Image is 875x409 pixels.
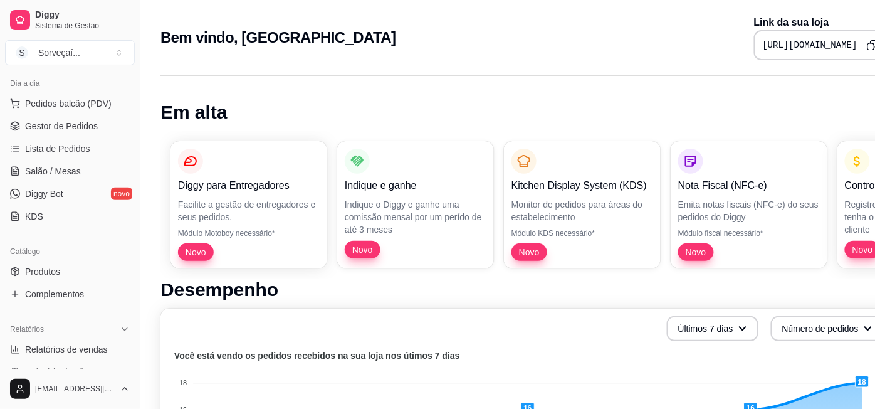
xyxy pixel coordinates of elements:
tspan: 18 [179,380,187,387]
a: Complementos [5,284,135,304]
span: S [16,46,28,59]
span: Novo [347,243,378,256]
div: Sorveçaí ... [38,46,80,59]
span: [EMAIL_ADDRESS][DOMAIN_NAME] [35,384,115,394]
div: Dia a dia [5,73,135,93]
span: Pedidos balcão (PDV) [25,97,112,110]
button: Select a team [5,40,135,65]
a: Salão / Mesas [5,161,135,181]
a: Relatórios de vendas [5,339,135,359]
h2: Bem vindo, [GEOGRAPHIC_DATA] [160,28,396,48]
p: Módulo KDS necessário* [511,228,653,238]
p: Monitor de pedidos para áreas do estabelecimento [511,198,653,223]
button: Últimos 7 dias [667,316,758,341]
a: Lista de Pedidos [5,139,135,159]
span: Diggy Bot [25,188,63,200]
span: Gestor de Pedidos [25,120,98,132]
button: [EMAIL_ADDRESS][DOMAIN_NAME] [5,374,135,404]
button: Pedidos balcão (PDV) [5,93,135,114]
p: Facilite a gestão de entregadores e seus pedidos. [178,198,320,223]
pre: [URL][DOMAIN_NAME] [763,39,857,51]
span: Novo [514,246,545,258]
p: Diggy para Entregadores [178,178,320,193]
p: Kitchen Display System (KDS) [511,178,653,193]
p: Indique o Diggy e ganhe uma comissão mensal por um perído de até 3 meses [345,198,486,236]
span: Novo [181,246,211,258]
span: Complementos [25,288,84,300]
p: Módulo fiscal necessário* [678,228,820,238]
button: Nota Fiscal (NFC-e)Emita notas fiscais (NFC-e) do seus pedidos do DiggyMódulo fiscal necessário*Novo [671,141,827,268]
a: Produtos [5,262,135,282]
span: Relatórios de vendas [25,343,108,356]
p: Emita notas fiscais (NFC-e) do seus pedidos do Diggy [678,198,820,223]
span: Diggy [35,9,130,21]
a: Relatório de clientes [5,362,135,382]
span: Lista de Pedidos [25,142,90,155]
a: Gestor de Pedidos [5,116,135,136]
span: KDS [25,210,43,223]
button: Indique e ganheIndique o Diggy e ganhe uma comissão mensal por um perído de até 3 mesesNovo [337,141,494,268]
button: Kitchen Display System (KDS)Monitor de pedidos para áreas do estabelecimentoMódulo KDS necessário... [504,141,661,268]
span: Salão / Mesas [25,165,81,178]
span: Novo [681,246,711,258]
a: Diggy Botnovo [5,184,135,204]
span: Produtos [25,265,60,278]
span: Relatórios [10,324,44,334]
a: DiggySistema de Gestão [5,5,135,35]
p: Nota Fiscal (NFC-e) [678,178,820,193]
text: Você está vendo os pedidos recebidos na sua loja nos útimos 7 dias [174,351,460,361]
p: Módulo Motoboy necessário* [178,228,320,238]
button: Diggy para EntregadoresFacilite a gestão de entregadores e seus pedidos.Módulo Motoboy necessário... [170,141,327,268]
span: Relatório de clientes [25,366,105,378]
span: Sistema de Gestão [35,21,130,31]
p: Indique e ganhe [345,178,486,193]
a: KDS [5,206,135,226]
div: Catálogo [5,242,135,262]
